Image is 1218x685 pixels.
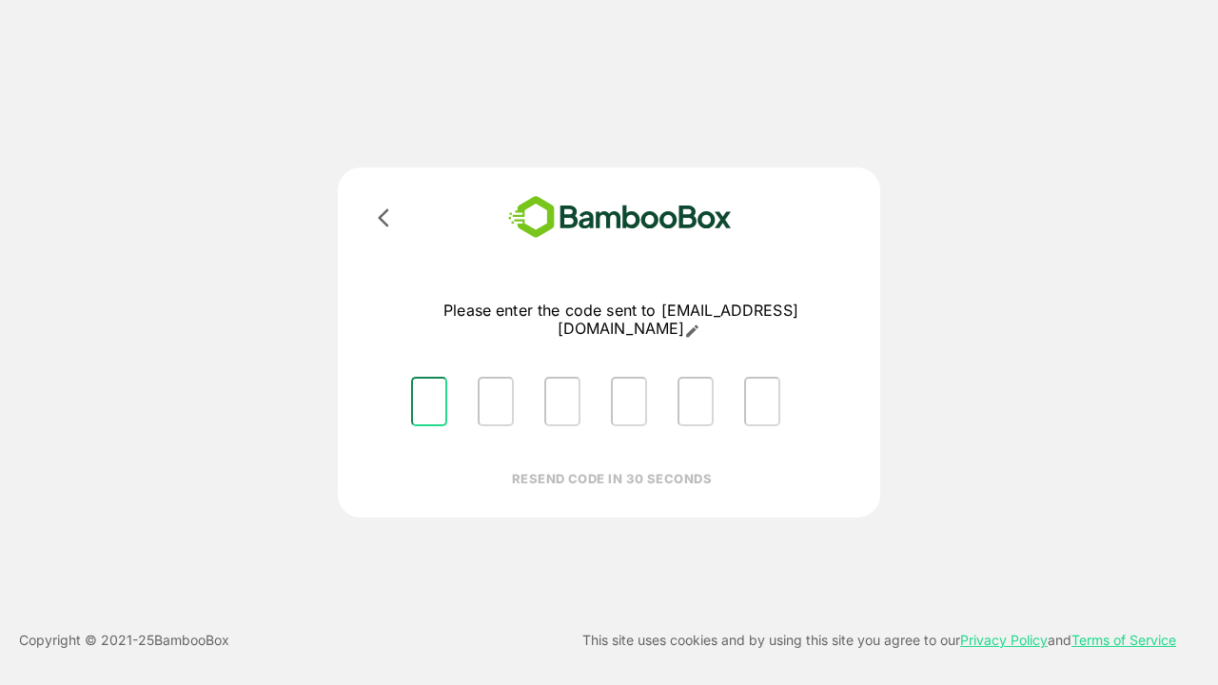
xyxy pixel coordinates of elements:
input: Please enter OTP character 1 [411,377,447,426]
p: Please enter the code sent to [EMAIL_ADDRESS][DOMAIN_NAME] [396,302,846,339]
input: Please enter OTP character 3 [544,377,580,426]
input: Please enter OTP character 2 [478,377,514,426]
img: bamboobox [481,190,759,245]
p: Copyright © 2021- 25 BambooBox [19,629,229,652]
input: Please enter OTP character 5 [678,377,714,426]
p: This site uses cookies and by using this site you agree to our and [582,629,1176,652]
input: Please enter OTP character 6 [744,377,780,426]
a: Terms of Service [1071,632,1176,648]
a: Privacy Policy [960,632,1048,648]
input: Please enter OTP character 4 [611,377,647,426]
